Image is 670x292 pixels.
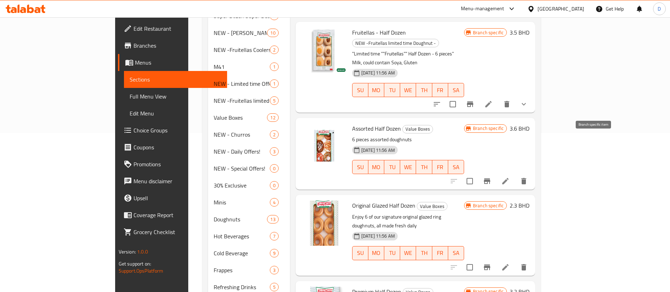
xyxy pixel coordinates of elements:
[270,284,278,291] span: 5
[214,147,269,156] div: NEW - Daily Offers!
[501,263,510,272] a: Edit menu item
[214,232,269,240] span: Hot Beverages
[214,249,269,257] div: Cold Beverage
[118,54,227,71] a: Menus
[267,29,278,37] div: items
[214,198,269,207] span: Minis
[384,160,400,174] button: TU
[270,97,278,104] span: 5
[352,135,464,144] p: 6 pieces assorted doughnuts
[470,125,506,132] span: Branch specific
[267,216,278,223] span: 13
[352,246,368,260] button: SU
[214,215,267,224] div: Doughnuts
[484,100,493,108] a: Edit menu item
[658,5,661,13] span: D
[214,181,269,190] span: 30% Exclusive
[214,283,269,291] span: Refreshing Drinks
[119,247,136,256] span: Version:
[118,173,227,190] a: Menu disclaimer
[355,248,366,258] span: SU
[384,83,400,97] button: TU
[428,96,445,113] button: sort-choices
[358,233,398,239] span: [DATE] 11:56 AM
[400,160,416,174] button: WE
[384,246,400,260] button: TU
[267,215,278,224] div: items
[214,46,269,54] span: NEW -Fruitellas Coolers Limited Time Cold Beverages
[119,266,164,275] a: Support.OpsPlatform
[118,37,227,54] a: Branches
[400,83,416,97] button: WE
[124,71,227,88] a: Sections
[432,246,448,260] button: FR
[419,162,429,172] span: TH
[118,122,227,139] a: Choice Groups
[371,85,381,95] span: MO
[208,92,290,109] div: NEW -Fruitellas limited time Doughnut -5
[118,139,227,156] a: Coupons
[137,247,148,256] span: 1.0.0
[118,190,227,207] a: Upsell
[270,232,279,240] div: items
[119,259,151,268] span: Get support on:
[214,96,269,105] div: NEW -Fruitellas limited time Doughnut -
[270,130,279,139] div: items
[419,85,429,95] span: TH
[270,46,279,54] div: items
[208,41,290,58] div: NEW -Fruitellas Coolers Limited Time Cold Beverages2
[270,199,278,206] span: 4
[270,181,279,190] div: items
[134,160,221,168] span: Promotions
[214,130,269,139] div: NEW - Churros
[208,109,290,126] div: Value Boxes12
[352,160,368,174] button: SU
[134,228,221,236] span: Grocery Checklist
[435,248,445,258] span: FR
[267,114,278,121] span: 12
[435,162,445,172] span: FR
[270,47,278,53] span: 2
[270,62,279,71] div: items
[416,160,432,174] button: TH
[352,200,415,211] span: Original Glazed Half Dozen
[208,24,290,41] div: NEW - [PERSON_NAME] Limited Time10
[134,194,221,202] span: Upsell
[432,83,448,97] button: FR
[270,64,278,70] span: 1
[270,198,279,207] div: items
[118,224,227,240] a: Grocery Checklist
[134,143,221,151] span: Coupons
[208,211,290,228] div: Doughnuts13
[267,113,278,122] div: items
[214,29,267,37] span: NEW - [PERSON_NAME] Limited Time
[470,202,506,209] span: Branch specific
[371,248,381,258] span: MO
[417,202,447,210] span: Value Boxes
[355,85,366,95] span: SU
[520,100,528,108] svg: Show Choices
[403,162,413,172] span: WE
[301,201,346,246] img: Original Glazed Half Dozen
[462,260,477,275] span: Select to update
[301,28,346,73] img: Fruitellas - Half Dozen
[270,147,279,156] div: items
[134,211,221,219] span: Coverage Report
[214,266,269,274] span: Frappes
[461,5,504,13] div: Menu-management
[352,83,368,97] button: SU
[270,131,278,138] span: 2
[510,124,529,133] h6: 3.6 BHD
[267,30,278,36] span: 10
[214,164,269,173] div: NEW - Special Offers!
[214,113,267,122] div: Value Boxes
[135,58,221,67] span: Menus
[368,246,384,260] button: MO
[208,126,290,143] div: NEW - Churros2
[208,228,290,245] div: Hot Beverages7
[515,259,532,276] button: delete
